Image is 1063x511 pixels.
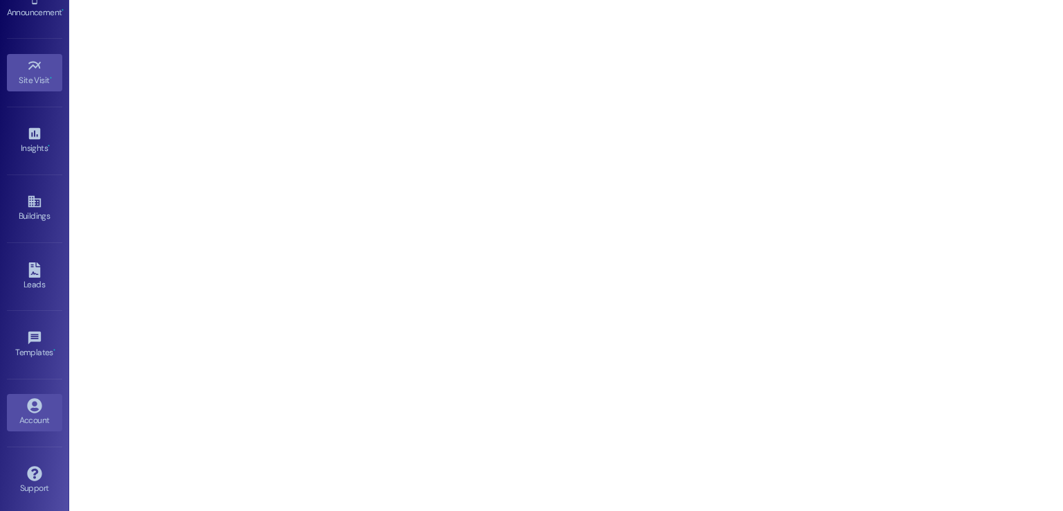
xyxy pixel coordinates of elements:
a: Templates • [7,326,62,364]
a: Leads [7,258,62,296]
span: • [48,141,50,151]
a: Insights • [7,122,62,159]
a: Support [7,462,62,499]
a: Buildings [7,190,62,227]
span: • [62,6,64,15]
a: Site Visit • [7,54,62,91]
a: Account [7,394,62,431]
span: • [50,73,52,83]
span: • [53,346,55,355]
